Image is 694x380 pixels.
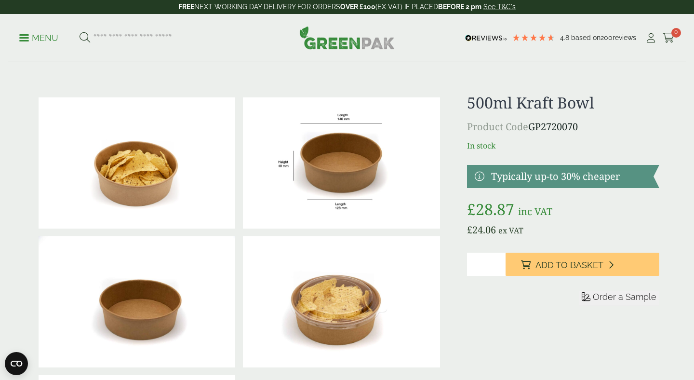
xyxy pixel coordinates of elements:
span: Based on [571,34,601,41]
strong: FREE [178,3,194,11]
h1: 500ml Kraft Bowl [467,94,659,112]
img: Kraft Bowl 500ml With Nachos And Lid [243,236,440,367]
span: reviews [613,34,636,41]
span: 0 [671,28,681,38]
img: Kraft Bowl 500ml With Nachos [39,97,235,229]
a: See T&C's [483,3,516,11]
button: Open CMP widget [5,352,28,375]
span: £ [467,223,472,236]
button: Add to Basket [506,253,659,276]
span: ex VAT [498,225,523,236]
span: Product Code [467,120,528,133]
img: GreenPak Supplies [299,26,395,49]
bdi: 28.87 [467,199,514,219]
bdi: 24.06 [467,223,496,236]
span: 200 [601,34,613,41]
strong: BEFORE 2 pm [438,3,481,11]
img: KraftBowl_500 [243,97,440,229]
p: Menu [19,32,58,44]
p: GP2720070 [467,120,659,134]
i: Cart [663,33,675,43]
p: In stock [467,140,659,151]
img: Kraft Bowl 500ml [39,236,235,367]
strong: OVER £100 [340,3,375,11]
a: Menu [19,32,58,42]
span: Add to Basket [535,260,603,271]
button: Order a Sample [579,291,659,306]
span: inc VAT [518,205,552,218]
span: Order a Sample [593,292,656,302]
i: My Account [645,33,657,43]
span: £ [467,199,476,219]
img: REVIEWS.io [465,35,507,41]
div: 4.79 Stars [512,33,555,42]
span: 4.8 [560,34,571,41]
a: 0 [663,31,675,45]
